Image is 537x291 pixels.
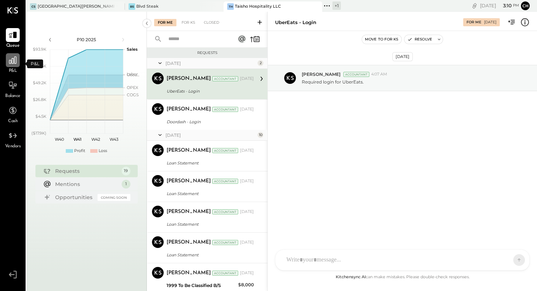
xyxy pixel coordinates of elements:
div: 1 [122,180,130,189]
text: Sales [127,47,138,52]
div: [PERSON_NAME] [167,239,211,246]
span: Cash [8,118,18,125]
text: COGS [127,92,139,97]
div: [DATE] [240,106,254,112]
div: [PERSON_NAME] [167,106,211,113]
div: Accountant [212,271,238,276]
span: Balance [5,93,20,100]
div: Accountant [212,107,238,112]
div: $8,000 [238,281,254,288]
div: [DATE] [484,20,496,25]
div: Blvd Steak [136,4,159,9]
div: 10 [258,132,263,138]
button: Resolve [404,35,435,44]
div: [DATE] [240,240,254,245]
div: Requests [55,167,118,175]
div: [DATE] [480,2,519,9]
text: $93.9K [33,47,46,52]
text: ($17.9K) [31,131,46,136]
div: [DATE] [240,270,254,276]
div: 1999 To Be Classified B/S [167,282,236,289]
text: $26.8K [33,97,46,102]
div: Taisho Hospitality LLC [235,4,281,9]
span: [PERSON_NAME] [302,71,340,77]
div: Accountant [212,209,238,214]
div: Accountant [212,179,238,184]
button: Move to for ks [362,35,401,44]
div: Mentions [55,181,118,188]
text: W43 [110,137,118,142]
div: Loan Statement [167,190,252,197]
div: [PERSON_NAME] [167,208,211,216]
div: CS [30,3,37,10]
span: P&L [9,68,17,74]
div: [DATE] [392,52,413,61]
span: Vendors [5,143,21,150]
span: pm [513,3,519,8]
text: $71.5K [34,63,46,69]
div: [PERSON_NAME] [167,269,211,277]
div: [PERSON_NAME] [167,178,211,185]
div: + 1 [332,1,341,10]
div: 19 [122,167,130,175]
div: Coming Soon [98,194,130,201]
div: Loan Statement [167,221,252,228]
text: OPEX [127,85,138,90]
div: copy link [471,2,478,9]
a: P&L [0,53,25,74]
div: Loss [99,148,107,154]
div: 2 [258,60,263,66]
div: UberEats - Login [275,19,316,26]
div: UberEats - Login [167,88,252,95]
div: [DATE] [240,209,254,215]
div: For Me [466,20,481,25]
a: Balance [0,78,25,100]
div: [DATE] [165,132,256,138]
div: Loan Statement [167,159,252,167]
button: Ch [521,1,530,10]
div: [DATE] [165,60,256,66]
div: For KS [178,19,199,26]
div: Accountant [343,72,369,77]
div: P&L [27,59,43,68]
div: Accountant [212,240,238,245]
span: 3 : 10 [497,2,512,9]
div: Profit [74,148,85,154]
div: [GEOGRAPHIC_DATA][PERSON_NAME] [38,4,114,9]
div: Requests [151,50,264,55]
div: [DATE] [240,148,254,154]
div: Accountant [212,148,238,153]
div: TH [227,3,234,10]
text: Labor [127,71,138,77]
text: $49.2K [33,80,46,85]
text: W42 [91,137,100,142]
p: Required login for UberEats. [302,79,364,85]
div: Accountant [212,76,238,81]
div: Doordash - Login [167,118,252,125]
text: $4.5K [35,114,46,119]
text: W40 [54,137,64,142]
div: [DATE] [240,178,254,184]
a: Vendors [0,129,25,150]
span: Queue [6,43,20,49]
div: Opportunities [55,194,94,201]
div: Closed [200,19,223,26]
div: [PERSON_NAME] [167,75,211,82]
div: [DATE] [240,76,254,82]
a: Cash [0,104,25,125]
div: Loan Statement [167,251,252,259]
text: Occu... [127,72,139,77]
text: W41 [73,137,81,142]
div: P10 2025 [56,36,118,43]
div: For Me [154,19,176,26]
div: BS [129,3,135,10]
a: Queue [0,28,25,49]
span: 4:07 AM [371,71,387,77]
div: [PERSON_NAME] [167,147,211,154]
